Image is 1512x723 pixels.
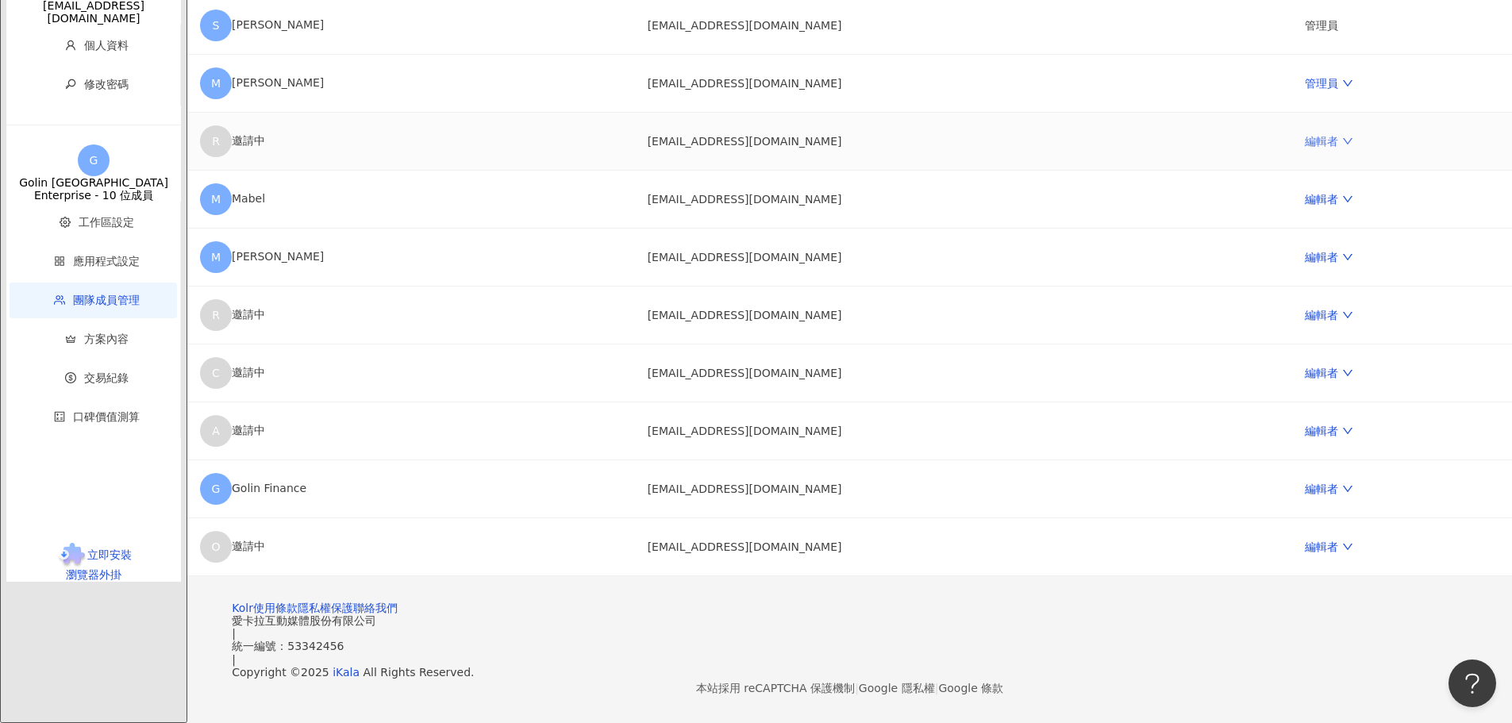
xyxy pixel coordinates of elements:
span: down [1342,78,1353,89]
div: 邀請中 [200,299,622,331]
a: chrome extension立即安裝 瀏覽器外掛 [6,543,181,581]
span: O [211,538,220,556]
td: [EMAIL_ADDRESS][DOMAIN_NAME] [635,55,1293,113]
a: 聯絡我們 [353,602,398,614]
a: 編輯者 [1305,367,1352,379]
span: G [90,152,98,169]
span: down [1342,483,1353,494]
a: 編輯者 [1305,540,1352,553]
div: 邀請中 [200,531,622,563]
a: iKala [333,666,360,679]
span: M [211,248,221,266]
div: [PERSON_NAME] [200,241,622,273]
td: [EMAIL_ADDRESS][DOMAIN_NAME] [635,518,1293,576]
span: 本站採用 reCAPTCHA 保護機制 [696,679,1003,698]
iframe: Help Scout Beacon - Open [1449,660,1496,707]
td: [EMAIL_ADDRESS][DOMAIN_NAME] [635,460,1293,518]
span: down [1342,194,1353,205]
span: R [212,133,220,150]
span: down [1342,367,1353,379]
div: Copyright © 2025 All Rights Reserved. [232,666,1468,679]
div: 統一編號：53342456 [232,640,1468,652]
a: 編輯者 [1305,425,1352,437]
span: 個人資料 [84,39,129,52]
td: [EMAIL_ADDRESS][DOMAIN_NAME] [635,171,1293,229]
span: G [212,480,221,498]
div: 愛卡拉互動媒體股份有限公司 [232,614,1468,627]
div: Golin Finance [200,473,622,505]
td: [EMAIL_ADDRESS][DOMAIN_NAME] [635,229,1293,287]
td: [EMAIL_ADDRESS][DOMAIN_NAME] [635,402,1293,460]
span: down [1342,252,1353,263]
span: dollar [65,372,76,383]
span: A [212,422,220,440]
a: 編輯者 [1305,193,1352,206]
span: down [1342,310,1353,321]
div: 邀請中 [200,125,622,157]
span: 方案內容 [84,333,129,345]
span: appstore [54,256,65,267]
a: 隱私權保護 [298,602,353,614]
span: 工作區設定 [79,216,134,229]
a: 編輯者 [1305,251,1352,263]
a: Google 條款 [938,682,1003,694]
td: [EMAIL_ADDRESS][DOMAIN_NAME] [635,344,1293,402]
span: M [211,75,221,92]
div: [PERSON_NAME] [200,10,622,41]
span: R [212,306,220,324]
div: Golin [GEOGRAPHIC_DATA] [6,176,181,189]
span: 修改密碼 [84,78,129,90]
a: 使用條款 [253,602,298,614]
span: 交易紀錄 [84,371,129,384]
span: | [935,682,939,694]
a: 編輯者 [1305,135,1352,148]
span: | [232,653,236,666]
a: 編輯者 [1305,483,1352,495]
span: 團隊成員管理 [73,294,140,306]
td: [EMAIL_ADDRESS][DOMAIN_NAME] [635,113,1293,171]
div: 邀請中 [200,415,622,447]
a: 編輯者 [1305,309,1352,321]
span: key [65,79,76,90]
span: 應用程式設定 [73,255,140,267]
span: S [213,17,220,34]
span: | [855,682,859,694]
span: user [65,40,76,51]
a: Kolr [232,602,253,614]
a: 管理員 [1305,77,1352,90]
span: M [211,190,221,208]
div: Enterprise - 10 位成員 [6,189,181,202]
div: Mabel [200,183,622,215]
span: 立即安裝 瀏覽器外掛 [66,548,132,581]
div: 邀請中 [200,357,622,389]
div: [PERSON_NAME] [200,67,622,99]
td: [EMAIL_ADDRESS][DOMAIN_NAME] [635,287,1293,344]
span: down [1342,541,1353,552]
span: down [1342,425,1353,436]
span: 口碑價值測算 [73,410,140,423]
span: | [232,627,236,640]
span: calculator [54,411,65,422]
img: chrome extension [56,543,87,568]
span: down [1342,136,1353,147]
span: C [212,364,220,382]
a: Google 隱私權 [859,682,935,694]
